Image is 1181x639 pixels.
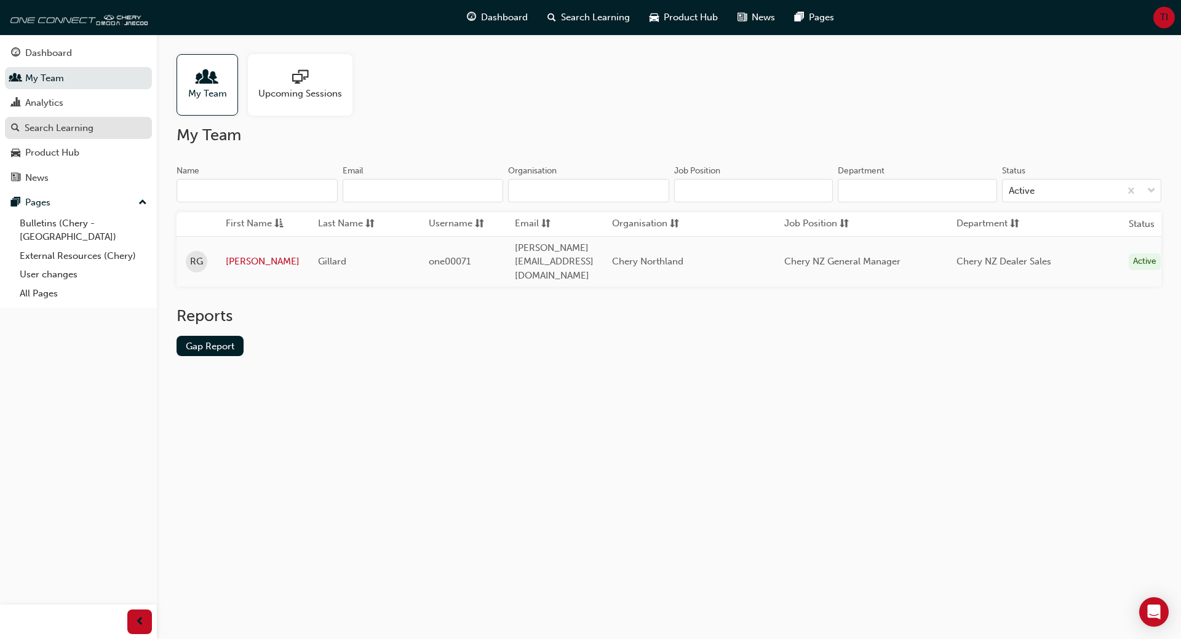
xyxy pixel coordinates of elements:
a: Product Hub [5,141,152,164]
a: Upcoming Sessions [248,54,362,116]
input: Department [838,179,997,202]
button: First Nameasc-icon [226,216,293,232]
span: Chery NZ General Manager [784,256,901,267]
span: RG [190,255,203,269]
a: Dashboard [5,42,152,65]
input: Organisation [508,179,669,202]
span: Job Position [784,216,837,232]
a: External Resources (Chery) [15,247,152,266]
input: Name [177,179,338,202]
span: Product Hub [664,10,718,25]
div: Active [1009,184,1035,198]
span: chart-icon [11,98,20,109]
div: Status [1002,165,1025,177]
span: TI [1160,10,1168,25]
span: guage-icon [467,10,476,25]
span: Last Name [318,216,363,232]
div: Product Hub [25,146,79,160]
span: search-icon [11,123,20,134]
span: sorting-icon [365,216,375,232]
a: Bulletins (Chery - [GEOGRAPHIC_DATA]) [15,214,152,247]
th: Status [1129,217,1155,231]
span: sorting-icon [1010,216,1019,232]
span: car-icon [650,10,659,25]
span: car-icon [11,148,20,159]
div: Search Learning [25,121,93,135]
a: [PERSON_NAME] [226,255,300,269]
span: sessionType_ONLINE_URL-icon [292,69,308,87]
button: Pages [5,191,152,214]
span: people-icon [199,69,215,87]
span: Search Learning [561,10,630,25]
a: pages-iconPages [785,5,844,30]
button: DashboardMy TeamAnalyticsSearch LearningProduct HubNews [5,39,152,191]
div: Organisation [508,165,557,177]
span: Department [956,216,1008,232]
span: up-icon [138,195,147,211]
input: Email [343,179,504,202]
span: Email [515,216,539,232]
span: sorting-icon [670,216,679,232]
span: sorting-icon [541,216,551,232]
div: Analytics [25,96,63,110]
span: News [752,10,775,25]
div: Email [343,165,364,177]
span: pages-icon [795,10,804,25]
a: news-iconNews [728,5,785,30]
span: news-icon [738,10,747,25]
div: Name [177,165,199,177]
span: sorting-icon [475,216,484,232]
div: Active [1129,253,1161,270]
input: Job Position [674,179,833,202]
a: Search Learning [5,117,152,140]
button: Last Namesorting-icon [318,216,386,232]
span: Chery NZ Dealer Sales [956,256,1051,267]
span: guage-icon [11,48,20,59]
a: guage-iconDashboard [457,5,538,30]
span: down-icon [1147,183,1156,199]
span: Username [429,216,472,232]
span: search-icon [547,10,556,25]
a: User changes [15,265,152,284]
a: News [5,167,152,189]
div: Open Intercom Messenger [1139,597,1169,627]
span: [PERSON_NAME][EMAIL_ADDRESS][DOMAIN_NAME] [515,242,594,281]
span: sorting-icon [840,216,849,232]
span: Organisation [612,216,667,232]
span: My Team [188,87,227,101]
div: Department [838,165,885,177]
button: Emailsorting-icon [515,216,583,232]
div: Pages [25,196,50,210]
a: search-iconSearch Learning [538,5,640,30]
button: Usernamesorting-icon [429,216,496,232]
a: All Pages [15,284,152,303]
button: Departmentsorting-icon [956,216,1024,232]
span: Gillard [318,256,346,267]
a: Gap Report [177,336,244,356]
span: news-icon [11,173,20,184]
a: car-iconProduct Hub [640,5,728,30]
button: Job Positionsorting-icon [784,216,852,232]
span: prev-icon [135,614,145,630]
div: Dashboard [25,46,72,60]
div: News [25,171,49,185]
span: Pages [809,10,834,25]
a: My Team [177,54,248,116]
a: Analytics [5,92,152,114]
div: Job Position [674,165,720,177]
h2: My Team [177,125,1161,145]
h2: Reports [177,306,1161,326]
span: people-icon [11,73,20,84]
span: one00071 [429,256,471,267]
img: oneconnect [6,5,148,30]
span: Upcoming Sessions [258,87,342,101]
button: Organisationsorting-icon [612,216,680,232]
span: pages-icon [11,197,20,208]
span: asc-icon [274,216,284,232]
a: My Team [5,67,152,90]
span: Dashboard [481,10,528,25]
span: Chery Northland [612,256,683,267]
span: First Name [226,216,272,232]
